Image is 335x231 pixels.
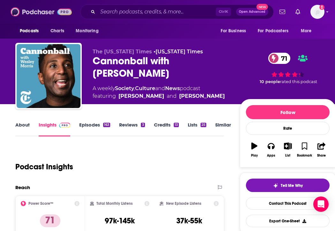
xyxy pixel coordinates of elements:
[216,25,254,37] button: open menu
[239,10,265,13] span: Open Advanced
[40,214,60,227] p: 71
[279,138,296,161] button: List
[285,154,290,158] div: List
[15,162,73,172] h1: Podcast Insights
[50,27,64,35] span: Charts
[301,27,312,35] span: More
[167,92,177,100] span: and
[28,201,53,206] h2: Power Score™
[273,183,278,188] img: tell me why sparkle
[296,138,313,161] button: Bookmark
[313,196,329,212] div: Open Intercom Messenger
[156,49,203,55] a: [US_STATE] Times
[293,6,303,17] a: Show notifications dropdown
[154,49,203,55] span: •
[310,5,324,19] span: Logged in as dmessina
[281,183,303,188] span: Tell Me Why
[267,154,275,158] div: Apps
[155,85,165,91] span: and
[246,138,263,161] button: Play
[15,25,47,37] button: open menu
[93,92,225,100] span: featuring
[165,85,180,91] a: News
[258,27,288,35] span: For Podcasters
[296,25,320,37] button: open menu
[246,105,330,119] button: Follow
[17,44,80,108] img: Cannonball with Wesley Morris
[246,215,330,227] button: Export One-Sheet
[251,154,258,158] div: Play
[20,27,39,35] span: Podcasts
[135,85,155,91] a: Culture
[134,85,135,91] span: ,
[277,6,288,17] a: Show notifications dropdown
[176,216,202,226] h3: 37k-55k
[246,197,330,210] a: Contact This Podcast
[179,92,225,100] a: Jenna Wortham
[268,53,291,64] a: 71
[115,85,134,91] a: Society
[310,5,324,19] button: Show profile menu
[98,7,216,17] input: Search podcasts, credits, & more...
[154,122,179,136] a: Credits13
[263,138,279,161] button: Apps
[103,123,110,127] div: 163
[174,123,179,127] div: 13
[221,27,246,35] span: For Business
[15,184,30,190] h2: Reach
[166,201,201,206] h2: New Episode Listens
[215,122,231,136] a: Similar
[275,53,291,64] span: 71
[79,122,110,136] a: Episodes163
[313,138,330,161] button: Share
[201,123,206,127] div: 25
[280,79,317,84] span: rated this podcast
[297,154,312,158] div: Bookmark
[11,6,72,18] img: Podchaser - Follow, Share and Rate Podcasts
[216,8,231,16] span: Ctrl K
[71,25,107,37] button: open menu
[76,27,98,35] span: Monitoring
[105,216,135,226] h3: 97k-145k
[93,49,152,55] span: The [US_STATE] Times
[260,79,280,84] span: 10 people
[254,25,298,37] button: open menu
[319,5,324,10] svg: Add a profile image
[236,8,268,16] button: Open AdvancedNew
[118,92,164,100] a: Wesley Morris
[46,25,68,37] a: Charts
[256,4,268,10] span: New
[310,5,324,19] img: User Profile
[141,123,145,127] div: 3
[96,201,133,206] h2: Total Monthly Listens
[59,123,70,128] img: Podchaser Pro
[119,122,145,136] a: Reviews3
[246,179,330,192] button: tell me why sparkleTell Me Why
[39,122,70,136] a: InsightsPodchaser Pro
[80,4,274,19] div: Search podcasts, credits, & more...
[317,154,326,158] div: Share
[246,122,330,135] div: Rate
[93,85,225,100] div: A weekly podcast
[188,122,206,136] a: Lists25
[15,122,30,136] a: About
